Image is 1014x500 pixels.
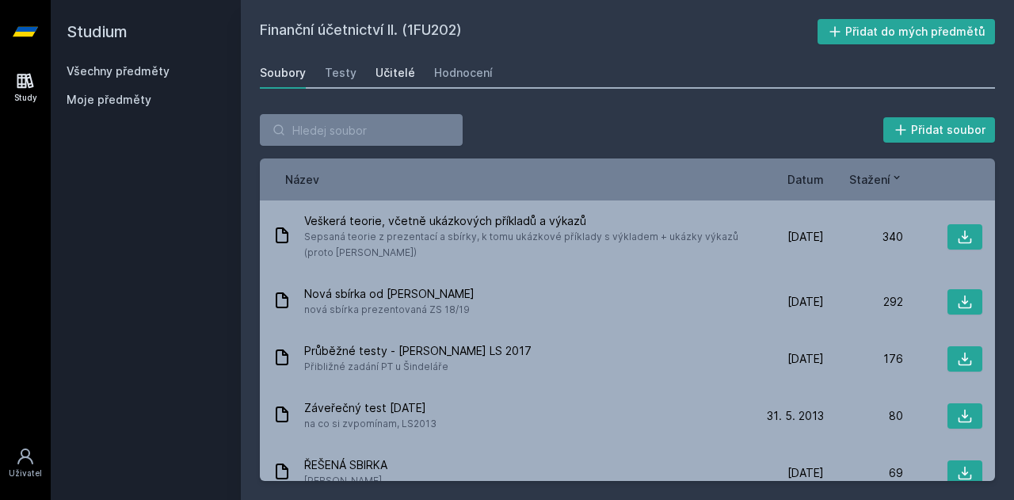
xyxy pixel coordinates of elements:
a: Study [3,63,48,112]
button: Datum [787,171,824,188]
span: Přibližné zadání PT u Šindeláře [304,359,532,375]
div: 340 [824,229,903,245]
span: ŘEŠENÁ SBIRKA [304,457,387,473]
span: Záveřečný test [DATE] [304,400,436,416]
button: Stažení [849,171,903,188]
span: na co si zvpomínam, LS2013 [304,416,436,432]
a: Uživatel [3,439,48,487]
h2: Finanční účetnictví II. (1FU202) [260,19,818,44]
div: 176 [824,351,903,367]
span: Nová sbírka od [PERSON_NAME] [304,286,475,302]
span: Sepsaná teorie z prezentací a sbírky, k tomu ukázkové příklady s výkladem + ukázky výkazů (proto ... [304,229,738,261]
span: Stažení [849,171,890,188]
button: Přidat do mých předmětů [818,19,996,44]
a: Hodnocení [434,57,493,89]
div: 292 [824,294,903,310]
span: Moje předměty [67,92,151,108]
div: Study [14,92,37,104]
div: 80 [824,408,903,424]
button: Přidat soubor [883,117,996,143]
span: [DATE] [787,465,824,481]
span: Veškerá teorie, včetně ukázkových příkladů a výkazů [304,213,738,229]
button: Název [285,171,319,188]
div: 69 [824,465,903,481]
span: nová sbírka prezentovaná ZS 18/19 [304,302,475,318]
a: Testy [325,57,356,89]
div: Testy [325,65,356,81]
div: Soubory [260,65,306,81]
input: Hledej soubor [260,114,463,146]
a: Soubory [260,57,306,89]
div: Učitelé [375,65,415,81]
a: Všechny předměty [67,64,170,78]
div: Hodnocení [434,65,493,81]
span: [DATE] [787,351,824,367]
span: 31. 5. 2013 [767,408,824,424]
a: Učitelé [375,57,415,89]
span: [DATE] [787,294,824,310]
span: [PERSON_NAME] [304,473,387,489]
span: [DATE] [787,229,824,245]
span: Průběžné testy - [PERSON_NAME] LS 2017 [304,343,532,359]
div: Uživatel [9,468,42,479]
